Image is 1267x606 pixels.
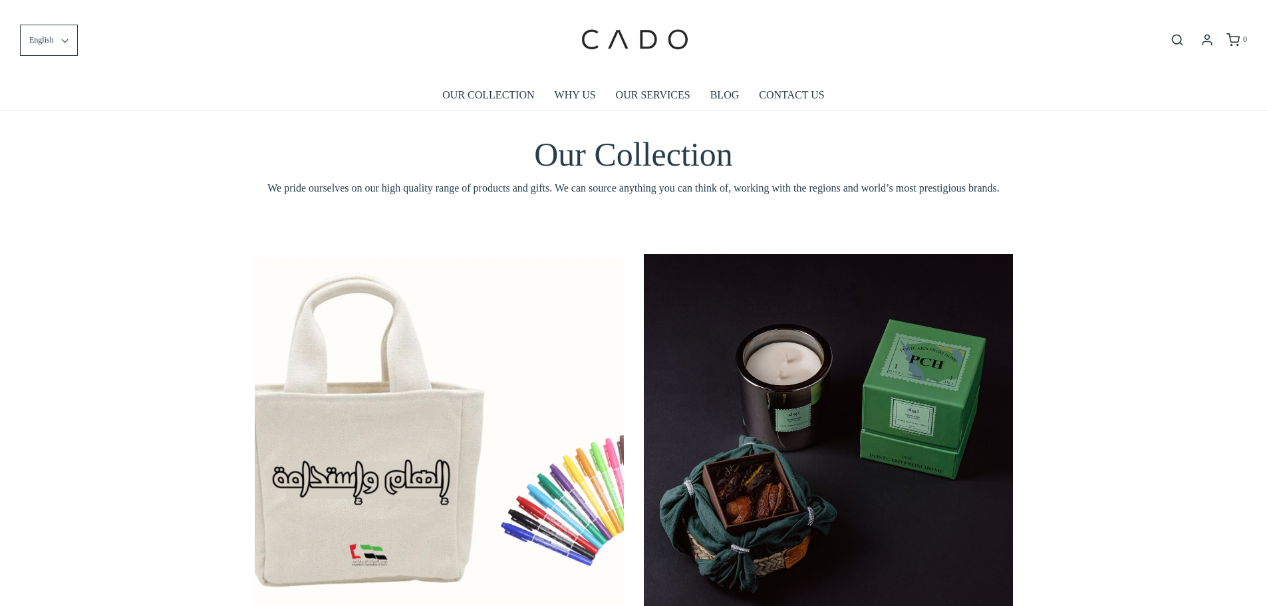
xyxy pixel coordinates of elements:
a: OUR COLLECTION [442,80,534,110]
span: 0 [1243,35,1247,44]
a: OUR SERVICES [616,80,690,110]
span: Our Collection [534,136,733,173]
a: 0 [1225,33,1247,47]
a: WHY US [555,80,596,110]
span: We pride ourselves on our high quality range of products and gifts. We can source anything you ca... [255,180,1013,197]
span: English [29,34,54,47]
a: BLOG [710,80,740,110]
a: CONTACT US [759,80,824,110]
button: English [20,25,78,56]
button: Open search bar [1165,33,1189,47]
img: cadogifting [577,10,690,70]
